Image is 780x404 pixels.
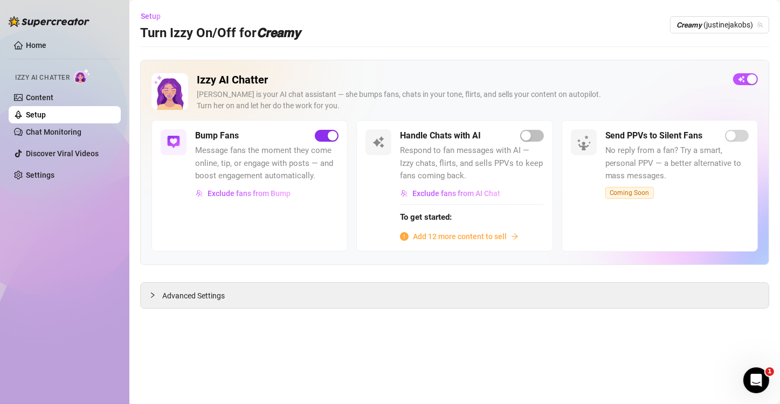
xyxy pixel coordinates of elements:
[141,12,161,20] span: Setup
[765,367,774,376] span: 1
[743,367,769,393] iframe: Intercom live chat
[196,190,203,197] img: svg%3e
[511,233,519,240] span: arrow-right
[677,17,763,33] span: 𝘾𝙧𝙚𝙖𝙢𝙮 (justinejakobs)
[26,128,81,136] a: Chat Monitoring
[195,185,291,202] button: Exclude fans from Bump
[26,41,46,50] a: Home
[140,8,169,25] button: Setup
[400,129,481,142] h5: Handle Chats with AI
[400,232,409,241] span: info-circle
[577,135,594,152] img: silent-fans-ppv-o-N6Mmdf.svg
[413,231,507,242] span: Add 12 more content to sell
[605,129,703,142] h5: Send PPVs to Silent Fans
[74,68,91,84] img: AI Chatter
[400,212,452,222] strong: To get started:
[167,136,180,149] img: svg%3e
[151,73,188,110] img: Izzy AI Chatter
[605,187,654,199] span: Coming Soon
[26,110,46,119] a: Setup
[412,189,500,198] span: Exclude fans from AI Chat
[15,73,70,83] span: Izzy AI Chatter
[26,149,99,158] a: Discover Viral Videos
[162,290,225,302] span: Advanced Settings
[26,93,53,102] a: Content
[149,289,162,301] div: collapsed
[140,25,300,42] h3: Turn Izzy On/Off for 𝘾𝙧𝙚𝙖𝙢𝙮
[605,144,749,183] span: No reply from a fan? Try a smart, personal PPV — a better alternative to mass messages.
[400,185,501,202] button: Exclude fans from AI Chat
[195,144,339,183] span: Message fans the moment they come online, tip, or engage with posts — and boost engagement automa...
[197,73,724,87] h2: Izzy AI Chatter
[208,189,291,198] span: Exclude fans from Bump
[372,136,385,149] img: svg%3e
[26,171,54,179] a: Settings
[400,144,543,183] span: Respond to fan messages with AI — Izzy chats, flirts, and sells PPVs to keep fans coming back.
[195,129,239,142] h5: Bump Fans
[401,190,408,197] img: svg%3e
[757,22,763,28] span: team
[149,292,156,298] span: collapsed
[9,16,89,27] img: logo-BBDzfeDw.svg
[197,89,724,112] div: [PERSON_NAME] is your AI chat assistant — she bumps fans, chats in your tone, flirts, and sells y...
